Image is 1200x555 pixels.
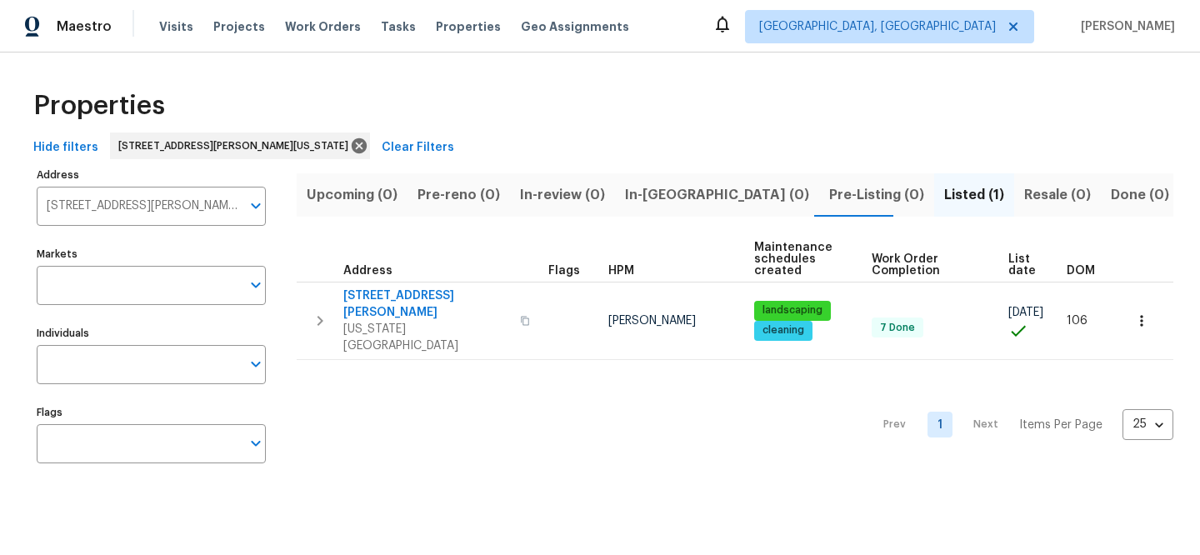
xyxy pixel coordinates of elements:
[343,287,510,321] span: [STREET_ADDRESS][PERSON_NAME]
[873,321,922,335] span: 7 Done
[375,132,461,163] button: Clear Filters
[625,183,809,207] span: In-[GEOGRAPHIC_DATA] (0)
[1122,402,1173,446] div: 25
[381,21,416,32] span: Tasks
[37,328,266,338] label: Individuals
[608,265,634,277] span: HPM
[1067,265,1095,277] span: DOM
[1008,307,1043,318] span: [DATE]
[307,183,397,207] span: Upcoming (0)
[927,412,952,437] a: Goto page 1
[244,194,267,217] button: Open
[37,170,266,180] label: Address
[754,242,843,277] span: Maintenance schedules created
[1019,417,1102,433] p: Items Per Page
[244,273,267,297] button: Open
[1111,183,1169,207] span: Done (0)
[343,321,510,354] span: [US_STATE][GEOGRAPHIC_DATA]
[244,432,267,455] button: Open
[756,323,811,337] span: cleaning
[159,18,193,35] span: Visits
[1024,183,1091,207] span: Resale (0)
[382,137,454,158] span: Clear Filters
[285,18,361,35] span: Work Orders
[33,97,165,114] span: Properties
[521,18,629,35] span: Geo Assignments
[548,265,580,277] span: Flags
[1067,315,1087,327] span: 106
[944,183,1004,207] span: Listed (1)
[118,137,355,154] span: [STREET_ADDRESS][PERSON_NAME][US_STATE]
[417,183,500,207] span: Pre-reno (0)
[27,132,105,163] button: Hide filters
[57,18,112,35] span: Maestro
[829,183,924,207] span: Pre-Listing (0)
[110,132,370,159] div: [STREET_ADDRESS][PERSON_NAME][US_STATE]
[213,18,265,35] span: Projects
[1074,18,1175,35] span: [PERSON_NAME]
[436,18,501,35] span: Properties
[37,407,266,417] label: Flags
[244,352,267,376] button: Open
[608,315,696,327] span: [PERSON_NAME]
[756,303,829,317] span: landscaping
[37,249,266,259] label: Markets
[872,253,980,277] span: Work Order Completion
[1008,253,1038,277] span: List date
[343,265,392,277] span: Address
[759,18,996,35] span: [GEOGRAPHIC_DATA], [GEOGRAPHIC_DATA]
[33,137,98,158] span: Hide filters
[520,183,605,207] span: In-review (0)
[867,370,1173,480] nav: Pagination Navigation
